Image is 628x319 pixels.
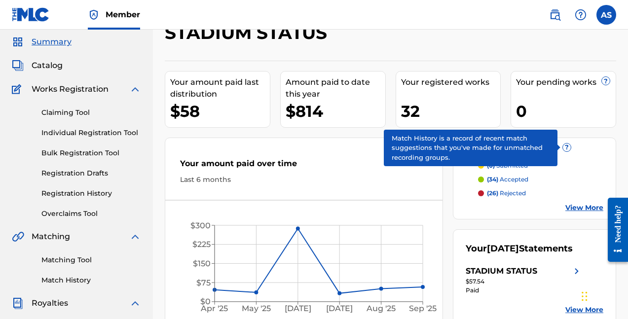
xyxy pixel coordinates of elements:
[165,22,332,44] h2: STADIUM STATUS
[32,36,72,48] span: Summary
[12,7,50,22] img: MLC Logo
[286,76,385,100] div: Amount paid to date this year
[200,297,211,306] tspan: $0
[12,83,25,95] img: Works Registration
[582,282,588,311] div: Drag
[12,36,72,48] a: SummarySummary
[487,189,526,198] p: rejected
[201,304,228,313] tspan: Apr '25
[516,76,616,88] div: Your pending works
[88,9,100,21] img: Top Rightsholder
[180,158,428,175] div: Your amount paid over time
[600,187,628,272] iframe: Resource Center
[571,5,591,25] div: Help
[190,221,211,230] tspan: $300
[565,305,603,315] a: View More
[286,100,385,122] div: $814
[366,304,396,313] tspan: Aug '25
[285,304,311,313] tspan: [DATE]
[466,265,583,295] a: STADIUM STATUSright chevron icon$57.54Paid
[401,100,501,122] div: 32
[596,5,616,25] div: User Menu
[12,36,24,48] img: Summary
[478,189,603,198] a: (26) rejected
[41,107,141,118] a: Claiming Tool
[170,100,270,122] div: $58
[409,304,437,313] tspan: Sep '25
[487,243,519,254] span: [DATE]
[487,176,498,183] span: (34)
[41,275,141,285] a: Match History
[466,242,573,255] div: Your Statements
[12,231,24,243] img: Matching
[32,83,109,95] span: Works Registration
[575,9,587,21] img: help
[487,162,495,169] span: (0)
[129,83,141,95] img: expand
[180,175,428,185] div: Last 6 months
[326,304,353,313] tspan: [DATE]
[565,203,603,213] a: View More
[196,278,211,287] tspan: $75
[466,286,583,295] div: Paid
[129,297,141,309] img: expand
[12,297,24,309] img: Royalties
[12,60,63,71] a: CatalogCatalog
[41,168,141,178] a: Registration Drafts
[478,161,603,170] a: (0) submitted
[41,128,141,138] a: Individual Registration Tool
[129,231,141,243] img: expand
[466,265,537,277] div: STADIUM STATUS
[549,9,561,21] img: search
[32,231,70,243] span: Matching
[106,9,140,20] span: Member
[478,175,603,184] a: (34) accepted
[602,77,610,85] span: ?
[401,76,501,88] div: Your registered works
[170,76,270,100] div: Your amount paid last distribution
[466,277,583,286] div: $57.54
[516,100,616,122] div: 0
[563,143,571,151] span: ?
[32,60,63,71] span: Catalog
[193,259,211,268] tspan: $150
[571,265,583,277] img: right chevron icon
[466,143,603,156] div: Your Match History
[32,297,68,309] span: Royalties
[487,161,528,170] p: submitted
[41,148,141,158] a: Bulk Registration Tool
[487,175,528,184] p: accepted
[192,240,211,249] tspan: $225
[41,188,141,199] a: Registration History
[41,255,141,265] a: Matching Tool
[545,5,565,25] a: Public Search
[12,60,24,71] img: Catalog
[487,189,498,197] span: (26)
[242,304,271,313] tspan: May '25
[579,272,628,319] iframe: Chat Widget
[41,209,141,219] a: Overclaims Tool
